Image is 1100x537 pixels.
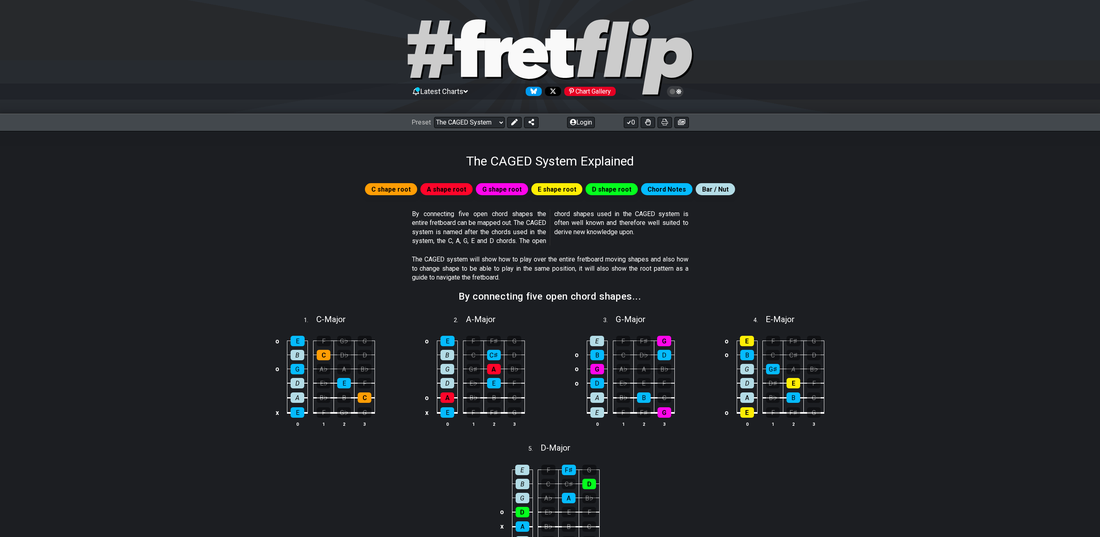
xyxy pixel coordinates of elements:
div: E [740,407,754,418]
div: A♭ [317,364,330,374]
div: F [616,336,630,346]
span: 1 . [304,316,316,325]
div: E♭ [317,378,330,388]
div: B♭ [317,392,330,403]
div: C [582,521,596,532]
p: The CAGED system will show how to play over the entire fretboard moving shapes and also how to ch... [412,255,688,282]
div: E [637,378,651,388]
div: E [562,507,576,517]
div: B♭ [358,364,371,374]
button: Share Preset [524,117,539,128]
div: E [740,336,754,346]
th: 3 [354,420,375,428]
span: Toggle light / dark theme [671,88,680,95]
div: E♭ [617,378,630,388]
div: F♯ [562,465,576,475]
div: D [582,479,596,489]
th: 2 [334,420,354,428]
span: 5 . [528,445,541,453]
td: o [722,405,731,420]
th: 3 [654,420,674,428]
div: E♭ [467,378,480,388]
div: G [658,407,671,418]
div: D♯ [766,378,780,388]
td: x [497,519,507,534]
td: o [422,334,432,348]
div: A [562,493,576,503]
div: D [516,507,529,517]
div: D [440,378,454,388]
td: x [422,405,432,420]
div: G [440,364,454,374]
div: A [440,392,454,403]
div: B♭ [582,493,596,503]
span: E shape root [538,184,576,195]
span: E - Major [766,314,795,324]
div: D♭ [637,350,651,360]
span: Chord Notes [647,184,686,195]
span: 3 . [603,316,615,325]
th: 0 [287,420,308,428]
div: F♯ [487,336,501,346]
div: D [658,350,671,360]
span: 2 . [454,316,466,325]
span: 4 . [754,316,766,325]
div: B [787,392,800,403]
div: C [807,392,821,403]
div: D [358,350,371,360]
div: F [466,336,480,346]
div: C♯ [487,350,501,360]
div: F [766,336,780,346]
span: Preset [412,118,431,126]
div: A♭ [541,493,555,503]
div: E♭ [541,507,555,517]
div: B♭ [541,521,555,532]
a: Follow #fretflip at Bluesky [522,87,542,96]
th: 1 [313,420,334,428]
a: #fretflip at Pinterest [561,87,616,96]
span: D shape root [592,184,631,195]
div: A [516,521,529,532]
div: G [807,336,821,346]
div: F [617,407,630,418]
div: B♭ [467,392,480,403]
div: E [487,378,501,388]
h1: The CAGED System Explained [466,153,634,169]
div: Chart Gallery [564,87,616,96]
button: Create image [674,117,689,128]
div: B [487,392,501,403]
button: Edit Preset [507,117,522,128]
div: B♭ [658,364,671,374]
th: 0 [587,420,607,428]
div: B♭ [807,364,821,374]
div: C [317,350,330,360]
div: E [291,336,305,346]
div: D [740,378,754,388]
div: F [541,465,555,475]
button: Login [567,117,595,128]
div: F♯ [487,407,501,418]
td: o [572,362,582,376]
div: B [637,392,651,403]
div: B [337,392,351,403]
div: A [590,392,604,403]
th: 1 [613,420,633,428]
div: A [291,392,304,403]
div: E [440,407,454,418]
div: G [657,336,671,346]
div: E [787,378,800,388]
div: C [508,392,521,403]
div: C [617,350,630,360]
div: F♯ [637,407,651,418]
th: 2 [783,420,804,428]
select: Preset [434,117,505,128]
span: D - Major [541,443,570,453]
div: F♯ [787,407,800,418]
div: B♭ [617,392,630,403]
td: x [272,405,282,420]
div: E [515,465,529,475]
th: 1 [763,420,783,428]
th: 3 [504,420,524,428]
div: G [507,336,521,346]
td: o [572,376,582,390]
